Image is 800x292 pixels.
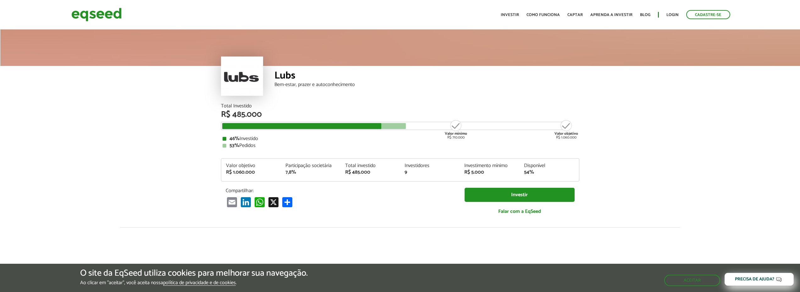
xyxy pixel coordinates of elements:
div: Total Investido [221,104,579,109]
a: Captar [567,13,583,17]
a: Blog [640,13,650,17]
div: Investido [223,136,578,141]
a: Investir [465,188,575,202]
div: R$ 1.060.000 [226,170,276,175]
strong: 53% [229,141,239,150]
div: 9 [405,170,455,175]
a: Aprenda a investir [590,13,632,17]
a: Como funciona [527,13,560,17]
a: Login [666,13,679,17]
div: R$ 485.000 [221,111,579,119]
a: X [267,197,280,207]
a: política de privacidade e de cookies [163,280,236,286]
div: R$ 485.000 [345,170,395,175]
div: 7,8% [285,170,336,175]
div: Bem-estar, prazer e autoconhecimento [274,82,579,87]
div: 54% [524,170,574,175]
div: R$ 1.060.000 [554,119,578,139]
a: Share [281,197,294,207]
div: R$ 5.000 [464,170,515,175]
a: Email [226,197,238,207]
p: Compartilhar: [226,188,455,194]
div: Disponível [524,163,574,168]
div: Investidores [405,163,455,168]
strong: Valor objetivo [554,131,578,137]
strong: 46% [229,134,240,143]
button: Aceitar [664,275,720,286]
a: Falar com a EqSeed [465,205,575,218]
h5: O site da EqSeed utiliza cookies para melhorar sua navegação. [80,268,308,278]
a: Cadastre-se [686,10,730,19]
a: WhatsApp [253,197,266,207]
div: Participação societária [285,163,336,168]
a: LinkedIn [240,197,252,207]
img: EqSeed [71,6,122,23]
div: Valor objetivo [226,163,276,168]
div: R$ 710.000 [444,119,468,139]
p: Ao clicar em "aceitar", você aceita nossa . [80,280,308,286]
a: Investir [501,13,519,17]
div: Lubs [274,71,579,82]
strong: Valor mínimo [445,131,467,137]
div: Total investido [345,163,395,168]
div: Investimento mínimo [464,163,515,168]
div: Pedidos [223,143,578,148]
